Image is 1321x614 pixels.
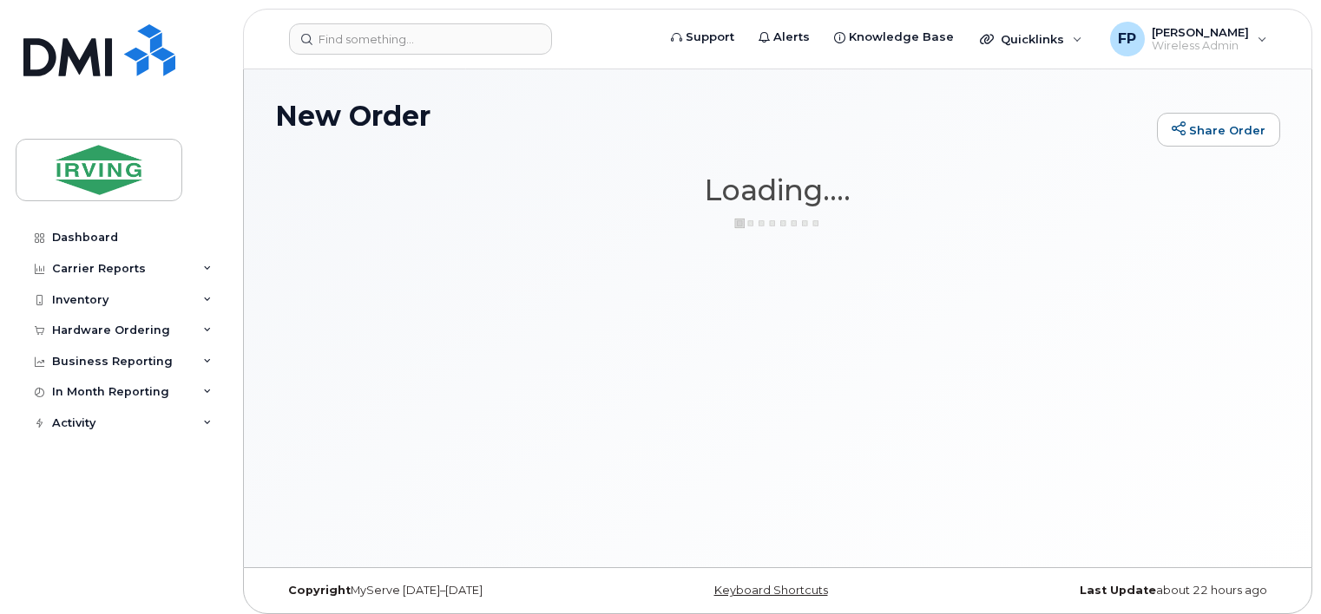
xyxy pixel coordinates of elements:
h1: New Order [275,101,1148,131]
h1: Loading.... [275,174,1280,206]
strong: Copyright [288,584,351,597]
a: Share Order [1157,113,1280,147]
img: ajax-loader-3a6953c30dc77f0bf724df975f13086db4f4c1262e45940f03d1251963f1bf2e.gif [734,217,821,230]
div: MyServe [DATE]–[DATE] [275,584,610,598]
a: Keyboard Shortcuts [714,584,828,597]
strong: Last Update [1080,584,1156,597]
div: about 22 hours ago [945,584,1280,598]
